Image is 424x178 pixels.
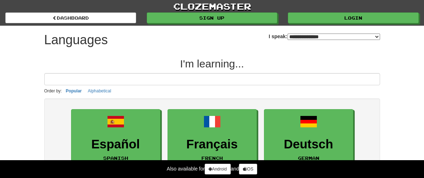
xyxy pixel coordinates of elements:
a: Sign up [147,12,278,23]
small: German [298,156,319,161]
a: Android [205,164,230,174]
h3: Français [171,137,253,151]
h1: Languages [44,33,108,47]
small: Order by: [44,88,62,93]
a: Login [288,12,419,23]
a: dashboard [5,12,136,23]
a: iOS [239,164,257,174]
a: EspañolSpanish [71,109,160,166]
small: French [201,156,223,161]
h2: I'm learning... [44,58,380,70]
a: DeutschGerman [264,109,353,166]
button: Popular [64,87,84,95]
a: FrançaisFrench [168,109,257,166]
h3: Deutsch [268,137,349,151]
button: Alphabetical [86,87,113,95]
label: I speak: [269,33,380,40]
h3: Español [75,137,156,151]
small: Spanish [103,156,128,161]
select: I speak: [288,34,380,40]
